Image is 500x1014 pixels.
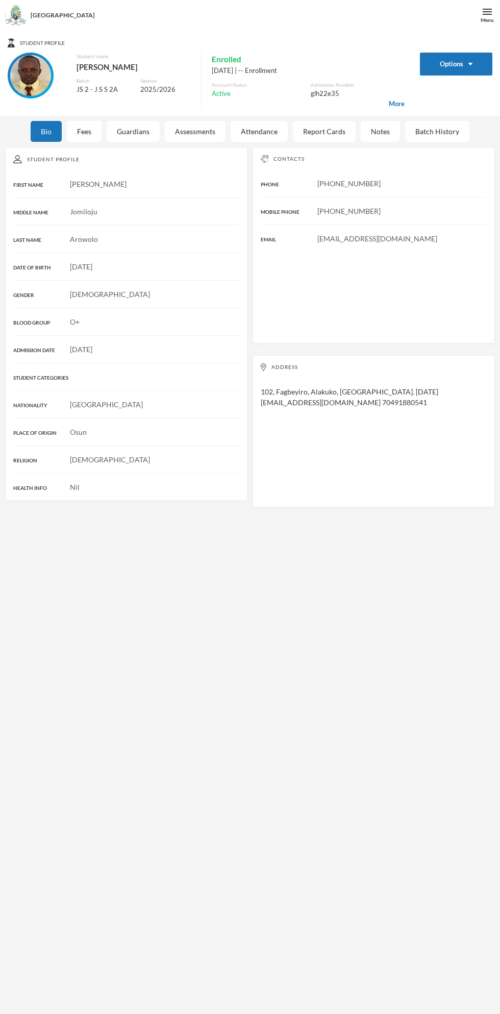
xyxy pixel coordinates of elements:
[77,85,133,95] div: JS 2 - J S S 2A
[140,85,191,95] div: 2025/2026
[77,77,133,85] div: Batch
[70,262,92,271] span: [DATE]
[317,179,381,188] span: [PHONE_NUMBER]
[420,53,493,76] button: Options
[70,345,92,354] span: [DATE]
[212,81,306,89] div: Account Status
[311,81,405,89] div: Admission Number
[311,89,405,99] div: glh22e35
[31,121,62,142] div: Bio
[70,290,150,299] span: [DEMOGRAPHIC_DATA]
[253,355,495,507] div: 102, Fagbeyiro, Alakuko, [GEOGRAPHIC_DATA]. [DATE][EMAIL_ADDRESS][DOMAIN_NAME] 70491880541
[67,121,102,142] div: Fees
[70,317,80,326] span: O+
[70,428,87,436] span: Osun
[77,53,191,60] div: Student name
[31,11,95,20] div: [GEOGRAPHIC_DATA]
[389,99,405,109] span: More
[70,400,143,409] span: [GEOGRAPHIC_DATA]
[20,39,65,47] span: Student Profile
[10,55,51,96] img: STUDENT
[405,121,469,142] div: Batch History
[140,77,191,85] div: Session
[13,375,68,381] span: STUDENT CATEGORIES
[361,121,400,142] div: Notes
[165,121,226,142] div: Assessments
[13,155,239,163] div: Student Profile
[293,121,356,142] div: Report Cards
[70,483,80,491] span: Nil
[70,455,150,464] span: [DEMOGRAPHIC_DATA]
[481,16,494,24] div: Menu
[317,234,437,243] span: [EMAIL_ADDRESS][DOMAIN_NAME]
[317,207,381,215] span: [PHONE_NUMBER]
[6,6,26,26] img: logo
[231,121,288,142] div: Attendance
[261,363,487,371] div: Address
[212,53,241,66] span: Enrolled
[77,60,191,73] div: [PERSON_NAME]
[261,155,487,163] div: Contacts
[212,89,231,99] span: Active
[107,121,160,142] div: Guardians
[70,235,98,243] span: Arowolo
[70,180,127,188] span: [PERSON_NAME]
[212,66,405,76] div: [DATE] | -- Enrollment
[70,207,97,216] span: Jomiloju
